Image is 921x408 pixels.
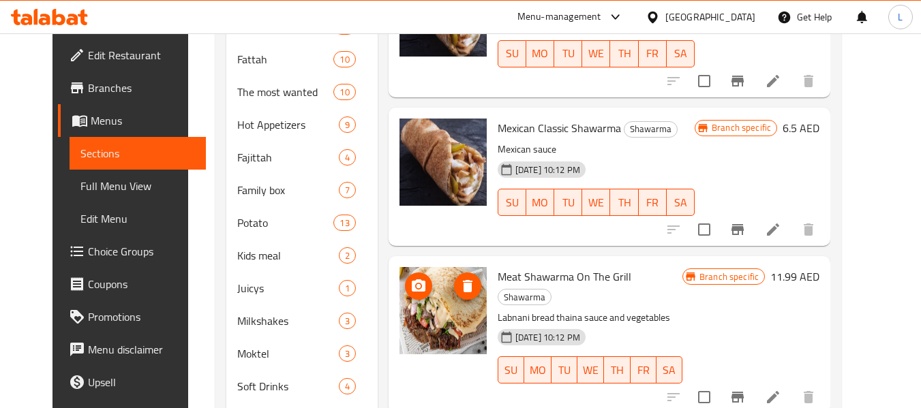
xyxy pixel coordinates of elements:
div: items [339,182,356,198]
a: Edit Restaurant [58,39,207,72]
button: TU [554,189,582,216]
a: Choice Groups [58,235,207,268]
span: Mexican Classic Shawarma [498,118,621,138]
span: Upsell [88,374,196,390]
span: FR [636,360,651,380]
span: 3 [339,315,355,328]
a: Branches [58,72,207,104]
div: Moktel3 [226,337,377,370]
button: TH [610,189,638,216]
button: TH [604,356,630,383]
button: SA [667,189,695,216]
div: Milkshakes [237,313,338,329]
div: Fattah10 [226,43,377,76]
a: Menus [58,104,207,137]
button: TU [552,356,577,383]
span: TH [609,360,624,380]
span: Branch specific [706,121,776,134]
div: Kids meal2 [226,239,377,272]
span: Branches [88,80,196,96]
span: L [898,10,903,25]
span: TU [560,44,577,63]
div: Shawarma [498,289,552,305]
span: Full Menu View [80,178,196,194]
div: items [339,149,356,166]
span: WE [588,44,605,63]
span: Branch specific [694,270,764,283]
span: TH [616,193,633,213]
button: MO [526,40,554,67]
div: Potato13 [226,206,377,239]
button: upload picture [405,272,432,300]
span: Select to update [690,215,719,244]
span: Select to update [690,67,719,95]
span: Kids meal [237,247,338,264]
button: SU [498,189,526,216]
a: Edit menu item [765,73,781,89]
button: delete image [454,272,481,300]
span: Moktel [237,345,338,362]
span: 4 [339,151,355,164]
span: Edit Menu [80,210,196,227]
span: Soft Drinks [237,378,338,394]
a: Edit menu item [765,389,781,405]
div: Family box7 [226,174,377,206]
div: The most wanted10 [226,76,377,108]
span: [DATE] 10:12 PM [510,163,586,176]
img: Mexican Classic Shawarma [399,119,487,206]
button: Branch-specific-item [721,65,754,97]
button: SA [667,40,695,67]
span: Shawarma [624,121,677,137]
button: TU [554,40,582,67]
span: SU [504,360,519,380]
span: SU [504,193,521,213]
span: 4 [339,380,355,393]
span: SA [662,360,677,380]
span: TH [616,44,633,63]
span: Hot Appetizers [237,116,338,133]
a: Coupons [58,268,207,300]
span: 2 [339,249,355,262]
button: WE [582,40,610,67]
div: Milkshakes3 [226,304,377,337]
div: Menu-management [517,9,601,25]
span: Edit Restaurant [88,47,196,63]
span: 9 [339,119,355,131]
div: items [333,215,355,231]
div: Juicys1 [226,272,377,304]
div: items [339,280,356,296]
button: WE [577,356,604,383]
h6: 11.99 AED [770,267,819,286]
span: MO [532,193,549,213]
button: SU [498,356,524,383]
button: MO [526,189,554,216]
div: items [339,313,356,329]
span: [DATE] 10:12 PM [510,331,586,344]
span: Fajittah [237,149,338,166]
span: TU [560,193,577,213]
span: SU [504,44,521,63]
a: Edit Menu [70,202,207,235]
button: SU [498,40,526,67]
span: FR [644,193,661,213]
p: Mexican sauce [498,141,695,158]
span: Family box [237,182,338,198]
a: Menu disclaimer [58,333,207,366]
button: MO [524,356,552,383]
div: items [339,378,356,394]
img: Meat Shawarma On The Grill [399,267,487,354]
button: TH [610,40,638,67]
button: WE [582,189,610,216]
div: items [339,116,356,133]
span: Menu disclaimer [88,341,196,358]
span: MO [532,44,549,63]
span: TU [557,360,572,380]
span: 10 [334,53,354,66]
span: Choice Groups [88,243,196,260]
span: 3 [339,347,355,360]
button: FR [639,40,667,67]
div: items [333,51,355,67]
div: The most wanted [237,84,333,100]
